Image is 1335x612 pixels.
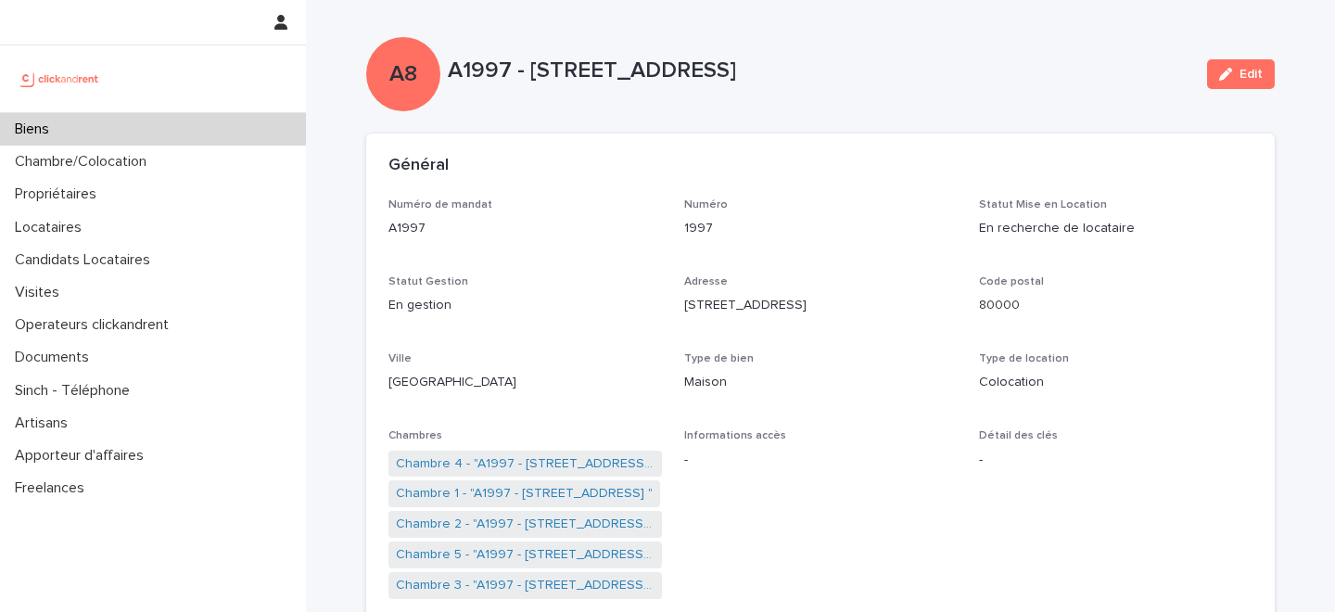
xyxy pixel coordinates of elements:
a: Chambre 2 - "A1997 - [STREET_ADDRESS] " [396,515,655,534]
span: Type de location [979,353,1069,364]
a: Chambre 1 - "A1997 - [STREET_ADDRESS] " [396,484,653,504]
a: Chambre 3 - "A1997 - [STREET_ADDRESS] " [396,576,655,595]
p: Colocation [979,373,1252,392]
p: A1997 [388,219,662,238]
p: En gestion [388,296,662,315]
p: 80000 [979,296,1252,315]
p: Candidats Locataires [7,251,165,269]
p: Documents [7,349,104,366]
p: Operateurs clickandrent [7,316,184,334]
span: Adresse [684,276,728,287]
p: Chambre/Colocation [7,153,161,171]
p: [GEOGRAPHIC_DATA] [388,373,662,392]
p: Sinch - Téléphone [7,382,145,400]
p: Locataires [7,219,96,236]
p: Freelances [7,479,99,497]
p: [STREET_ADDRESS] [684,296,958,315]
span: Statut Mise en Location [979,199,1107,210]
p: A1997 - [STREET_ADDRESS] [448,57,1192,84]
button: Edit [1207,59,1275,89]
p: - [684,451,958,470]
span: Edit [1240,68,1263,81]
img: UCB0brd3T0yccxBKYDjQ [15,60,105,97]
p: - [979,451,1252,470]
p: Propriétaires [7,185,111,203]
span: Numéro [684,199,728,210]
p: En recherche de locataire [979,219,1252,238]
a: Chambre 5 - "A1997 - [STREET_ADDRESS] " [396,545,655,565]
p: Apporteur d'affaires [7,447,159,465]
p: 1997 [684,219,958,238]
p: Biens [7,121,64,138]
p: Maison [684,373,958,392]
p: Visites [7,284,74,301]
p: Artisans [7,414,83,432]
span: Ville [388,353,412,364]
span: Type de bien [684,353,754,364]
span: Chambres [388,430,442,441]
span: Informations accès [684,430,786,441]
span: Statut Gestion [388,276,468,287]
a: Chambre 4 - "A1997 - [STREET_ADDRESS] " [396,454,655,474]
span: Code postal [979,276,1044,287]
span: Numéro de mandat [388,199,492,210]
h2: Général [388,156,449,176]
span: Détail des clés [979,430,1058,441]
